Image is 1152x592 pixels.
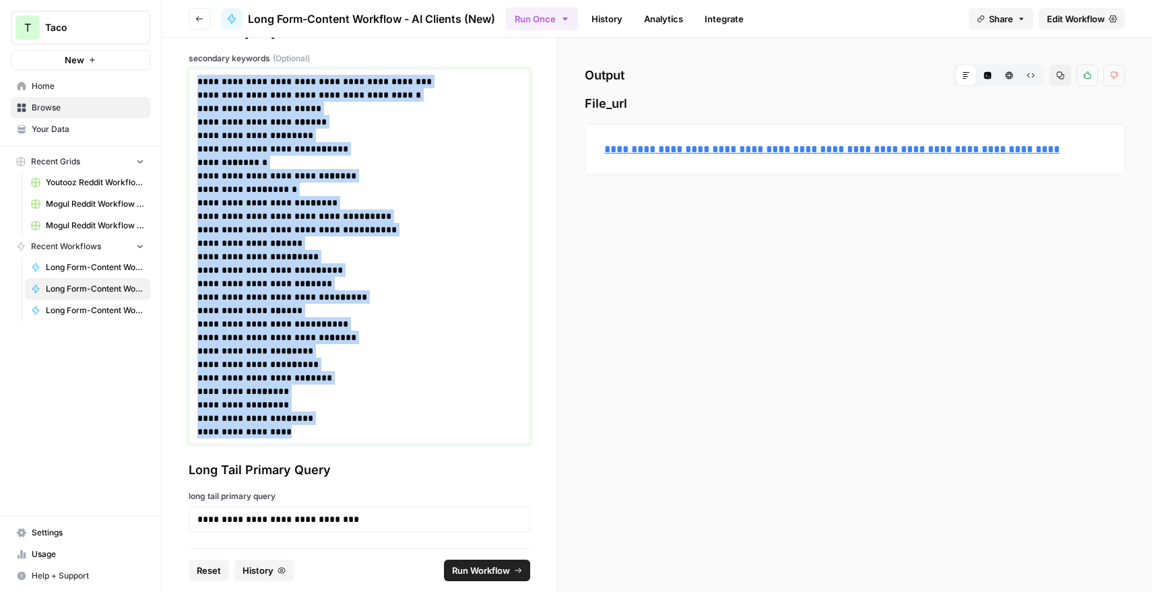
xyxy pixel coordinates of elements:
[189,560,229,581] button: Reset
[197,564,221,577] span: Reset
[248,11,495,27] span: Long Form-Content Workflow - AI Clients (New)
[31,156,80,168] span: Recent Grids
[273,53,310,65] span: (Optional)
[969,8,1033,30] button: Share
[585,94,1125,113] span: File_url
[11,50,150,70] button: New
[452,564,510,577] span: Run Workflow
[32,102,144,114] span: Browse
[31,240,101,253] span: Recent Workflows
[46,283,144,295] span: Long Form-Content Workflow - AI Clients (New)
[24,20,31,36] span: T
[32,570,144,582] span: Help + Support
[32,80,144,92] span: Home
[989,12,1013,26] span: Share
[46,220,144,232] span: Mogul Reddit Workflow Grid
[11,119,150,140] a: Your Data
[25,300,150,321] a: Long Form-Content Workflow - All Clients (New)
[636,8,691,30] a: Analytics
[243,564,274,577] span: History
[25,278,150,300] a: Long Form-Content Workflow - AI Clients (New)
[25,215,150,236] a: Mogul Reddit Workflow Grid
[65,53,84,67] span: New
[11,236,150,257] button: Recent Workflows
[1039,8,1125,30] a: Edit Workflow
[583,8,631,30] a: History
[11,152,150,172] button: Recent Grids
[11,97,150,119] a: Browse
[11,565,150,587] button: Help + Support
[45,21,127,34] span: Taco
[1047,12,1105,26] span: Edit Workflow
[25,172,150,193] a: Youtooz Reddit Workflow Grid
[189,53,530,65] label: secondary keywords
[25,257,150,278] a: Long Form-Content Workflow - B2B Clients
[234,560,294,581] button: History
[46,198,144,210] span: Mogul Reddit Workflow Grid (1)
[32,123,144,135] span: Your Data
[697,8,752,30] a: Integrate
[11,522,150,544] a: Settings
[32,548,144,560] span: Usage
[46,304,144,317] span: Long Form-Content Workflow - All Clients (New)
[25,193,150,215] a: Mogul Reddit Workflow Grid (1)
[32,527,144,539] span: Settings
[46,261,144,273] span: Long Form-Content Workflow - B2B Clients
[11,11,150,44] button: Workspace: Taco
[585,65,1125,86] h2: Output
[11,544,150,565] a: Usage
[444,560,530,581] button: Run Workflow
[221,8,495,30] a: Long Form-Content Workflow - AI Clients (New)
[506,7,578,30] button: Run Once
[189,490,530,502] label: long tail primary query
[46,176,144,189] span: Youtooz Reddit Workflow Grid
[189,461,530,480] div: Long Tail Primary Query
[11,75,150,97] a: Home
